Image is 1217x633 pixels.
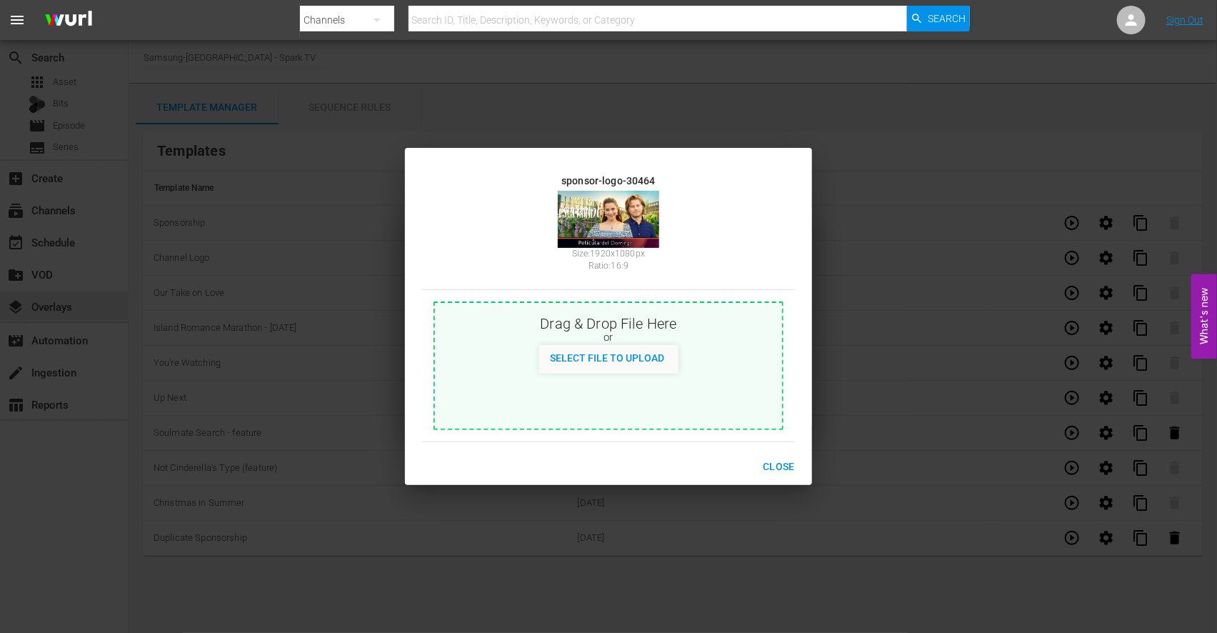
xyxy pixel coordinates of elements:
[751,454,806,480] button: Close
[763,458,795,476] span: Close
[1191,274,1217,359] button: Open Feedback Widget
[539,345,676,371] button: Select File to Upload
[435,331,782,345] div: or
[1166,14,1203,26] a: Sign Out
[928,6,966,31] span: Search
[558,191,659,248] img: 987-sponsor-logo-30464_v1.jpg
[434,174,783,184] div: sponsor-logo-30464
[9,11,26,29] span: menu
[435,314,782,331] div: Drag & Drop File Here
[539,352,676,364] span: Select File to Upload
[434,248,783,278] div: Size: 1920 x 1080 px Ratio: 16:9
[34,4,103,37] img: ans4CAIJ8jUAAAAAAAAAAAAAAAAAAAAAAAAgQb4GAAAAAAAAAAAAAAAAAAAAAAAAJMjXAAAAAAAAAAAAAAAAAAAAAAAAgAT5G...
